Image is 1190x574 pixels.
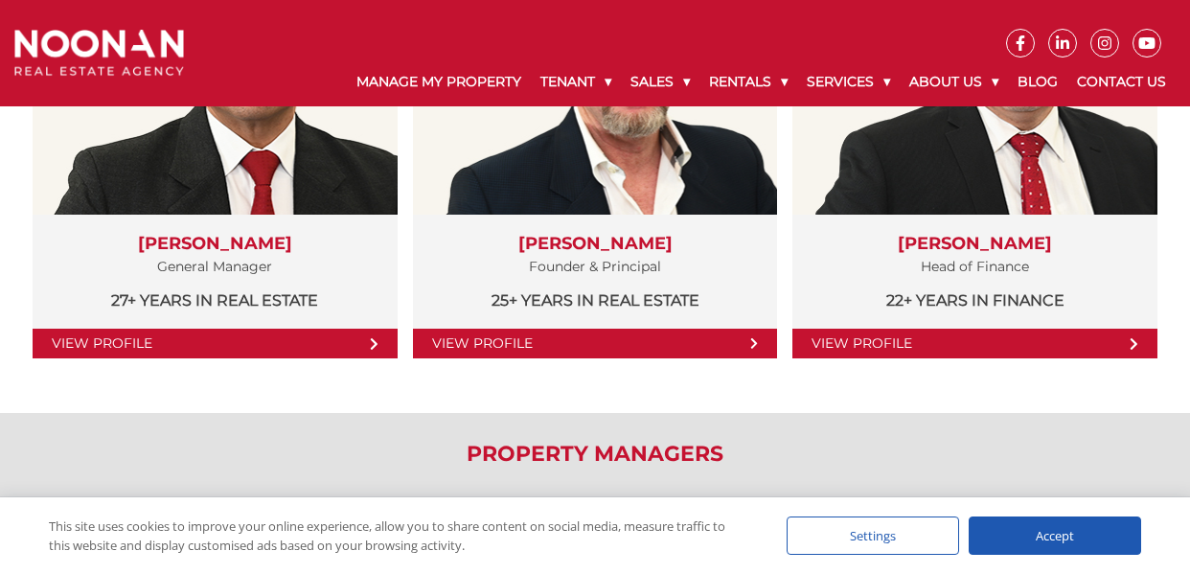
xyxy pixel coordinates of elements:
[812,255,1138,279] p: Head of Finance
[1067,57,1176,106] a: Contact Us
[347,57,531,106] a: Manage My Property
[52,234,378,255] h3: [PERSON_NAME]
[413,329,778,358] a: View Profile
[797,57,900,106] a: Services
[792,329,1157,358] a: View Profile
[812,288,1138,312] p: 22+ years in Finance
[531,57,621,106] a: Tenant
[14,30,184,77] img: Noonan Real Estate Agency
[1008,57,1067,106] a: Blog
[787,517,959,555] div: Settings
[49,517,748,555] div: This site uses cookies to improve your online experience, allow you to share content on social me...
[432,255,759,279] p: Founder & Principal
[969,517,1141,555] div: Accept
[699,57,797,106] a: Rentals
[432,234,759,255] h3: [PERSON_NAME]
[900,57,1008,106] a: About Us
[52,255,378,279] p: General Manager
[621,57,699,106] a: Sales
[812,234,1138,255] h3: [PERSON_NAME]
[432,288,759,312] p: 25+ years in Real Estate
[33,329,398,358] a: View Profile
[52,288,378,312] p: 27+ years in Real Estate
[19,442,1171,467] h2: Property Managers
